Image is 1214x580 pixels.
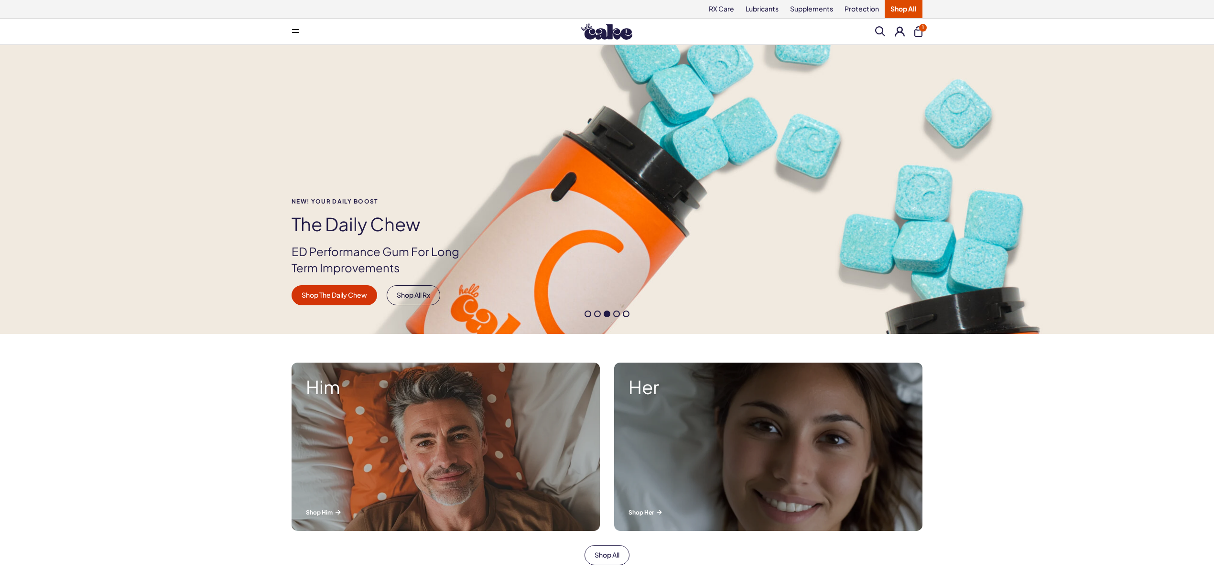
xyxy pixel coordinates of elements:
[629,377,908,397] strong: Her
[607,355,930,538] a: A woman smiling while lying in bed. Her Shop Her
[292,244,474,276] p: ED Performance Gum For Long Term Improvements
[292,198,474,204] span: NEW! YOUR DAILY BOOST
[629,508,908,516] p: Shop Her
[306,508,585,516] p: Shop Him
[292,214,474,234] h1: The Daily Chew
[914,26,922,37] button: 1
[919,24,927,32] span: 1
[292,285,377,305] a: Shop The Daily Chew
[284,355,607,538] a: A man smiling while lying in bed. Him Shop Him
[306,377,585,397] strong: Him
[581,23,632,40] img: Hello Cake
[585,545,629,565] a: Shop All
[387,285,440,305] a: Shop All Rx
